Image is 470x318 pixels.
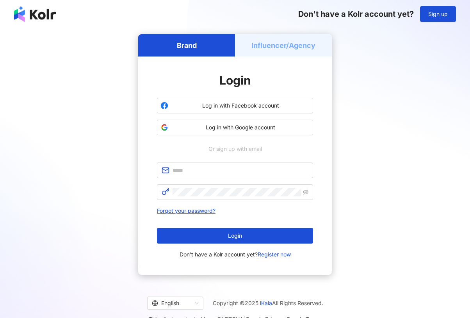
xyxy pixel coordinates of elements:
[157,98,313,113] button: Log in with Facebook account
[420,6,456,22] button: Sign up
[171,124,310,131] span: Log in with Google account
[303,189,308,195] span: eye-invisible
[157,228,313,244] button: Login
[14,6,56,22] img: logo
[428,11,448,17] span: Sign up
[157,207,215,214] a: Forgot your password?
[203,145,267,153] span: Or sign up with email
[152,297,192,309] div: English
[260,300,272,306] a: iKala
[219,73,251,87] span: Login
[251,41,315,50] h5: Influencer/Agency
[177,41,197,50] h5: Brand
[213,299,323,308] span: Copyright © 2025 All Rights Reserved.
[157,120,313,135] button: Log in with Google account
[171,102,310,110] span: Log in with Facebook account
[258,251,291,258] a: Register now
[228,233,242,239] span: Login
[180,250,291,259] span: Don't have a Kolr account yet?
[298,9,414,19] span: Don't have a Kolr account yet?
